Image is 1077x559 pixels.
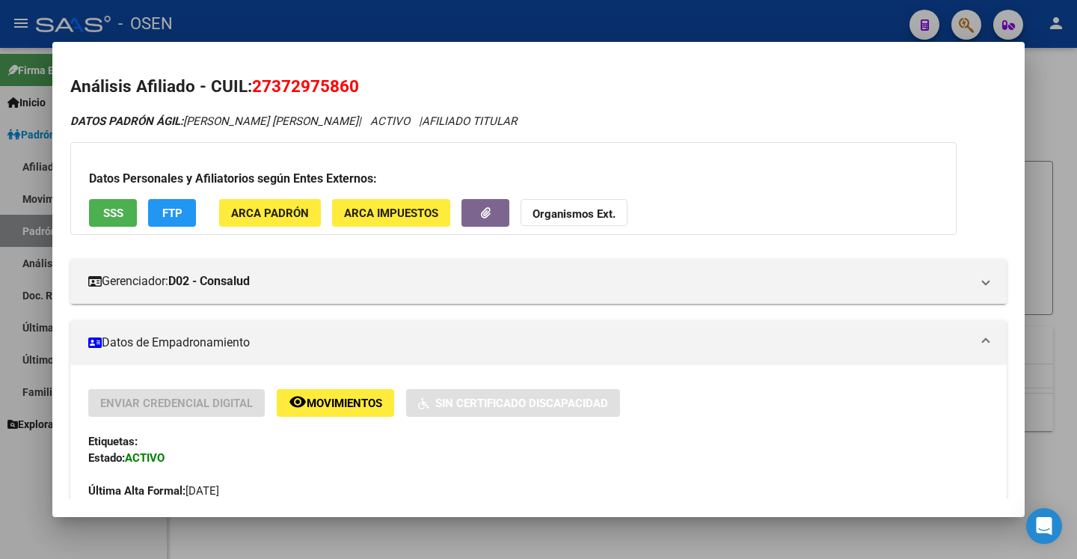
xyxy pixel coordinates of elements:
mat-panel-title: Gerenciador: [88,272,971,290]
mat-panel-title: Datos de Empadronamiento [88,334,971,352]
button: Movimientos [277,389,394,417]
mat-icon: remove_red_eye [289,393,307,411]
span: Sin Certificado Discapacidad [435,397,608,410]
button: Sin Certificado Discapacidad [406,389,620,417]
button: FTP [148,199,196,227]
span: [DATE] [88,484,219,498]
span: SSS [103,207,123,220]
span: Movimientos [307,397,382,410]
button: Organismos Ext. [521,199,628,227]
span: [PERSON_NAME] [PERSON_NAME] [70,114,358,128]
div: Open Intercom Messenger [1026,508,1062,544]
strong: DATOS PADRÓN ÁGIL: [70,114,183,128]
h3: Datos Personales y Afiliatorios según Entes Externos: [89,170,938,188]
span: AFILIADO TITULAR [422,114,517,128]
strong: ACTIVO [125,451,165,465]
button: SSS [89,199,137,227]
mat-expansion-panel-header: Datos de Empadronamiento [70,320,1007,365]
strong: Etiquetas: [88,435,138,448]
span: FTP [162,207,182,220]
button: Enviar Credencial Digital [88,389,265,417]
i: | ACTIVO | [70,114,517,128]
button: ARCA Impuestos [332,199,450,227]
strong: Última Alta Formal: [88,484,185,498]
span: Enviar Credencial Digital [100,397,253,410]
span: ARCA Impuestos [344,207,438,220]
span: 27372975860 [252,76,359,96]
span: ARCA Padrón [231,207,309,220]
h2: Análisis Afiliado - CUIL: [70,74,1007,100]
strong: Organismos Ext. [533,207,616,221]
mat-expansion-panel-header: Gerenciador:D02 - Consalud [70,259,1007,304]
strong: D02 - Consalud [168,272,250,290]
button: ARCA Padrón [219,199,321,227]
strong: Estado: [88,451,125,465]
